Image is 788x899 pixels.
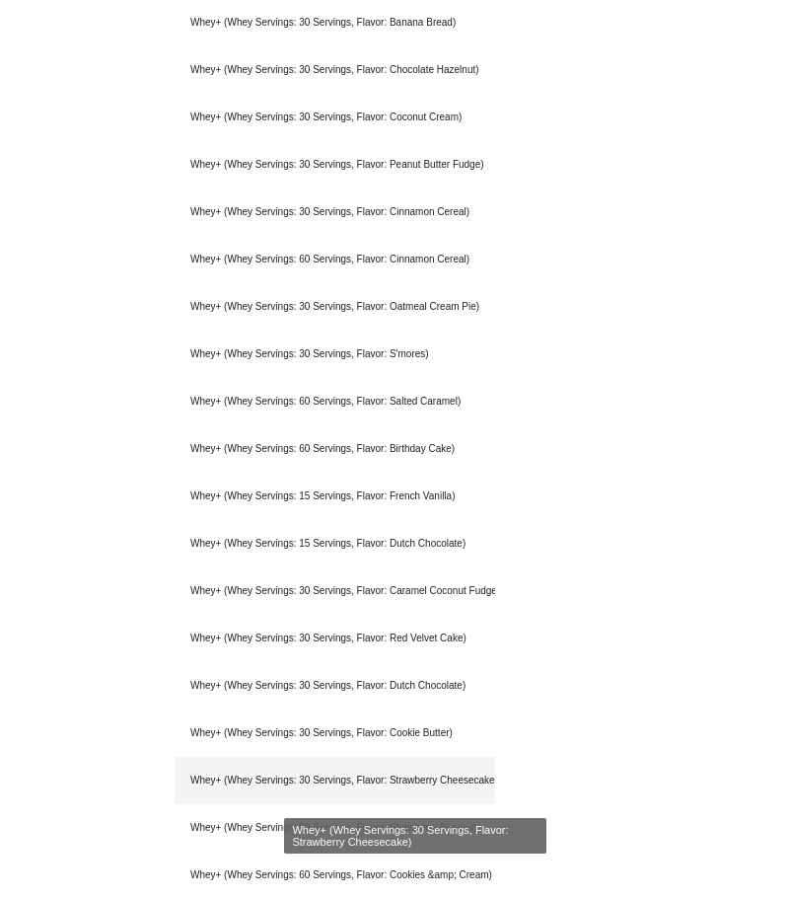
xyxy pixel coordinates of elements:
div: Whey+ (Whey Servings: 30 Servings, Flavor: Red Velvet Cake) [175,615,495,662]
div: Whey+ (Whey Servings: 30 Servings, Flavor: Chocolate Hazelnut) [175,46,495,94]
div: Whey+ (Whey Servings: 30 Servings, Flavor: S'mores) [175,331,495,378]
div: Whey+ (Whey Servings: 30 Servings, Flavor: Dutch Chocolate) [175,662,495,710]
div: Whey+ (Whey Servings: 30 Servings, Flavor: Strawberry Banana) [175,804,495,852]
div: Whey+ (Whey Servings: 60 Servings, Flavor: Cinnamon Cereal) [175,236,495,283]
div: Whey+ (Whey Servings: 60 Servings, Flavor: Salted Caramel) [175,378,495,425]
div: Whey+ (Whey Servings: 30 Servings, Flavor: Oatmeal Cream Pie) [175,283,495,331]
div: Whey+ (Whey Servings: 30 Servings, Flavor: Caramel Coconut Fudge Cookie) [175,567,495,615]
div: Whey+ (Whey Servings: 30 Servings, Flavor: Strawberry Cheesecake) [175,757,495,804]
div: Whey+ (Whey Servings: 15 Servings, Flavor: Dutch Chocolate) [175,520,495,567]
div: Whey+ (Whey Servings: 30 Servings, Flavor: Peanut Butter Fudge) [175,141,495,188]
div: Whey+ (Whey Servings: 30 Servings, Flavor: Cookie Butter) [175,710,495,757]
div: Whey+ (Whey Servings: 60 Servings, Flavor: Birthday Cake) [175,425,495,473]
div: Whey+ (Whey Servings: 60 Servings, Flavor: Cookies &amp; Cream) [175,852,495,899]
div: Whey+ (Whey Servings: 30 Servings, Flavor: Coconut Cream) [175,94,495,141]
div: Whey+ (Whey Servings: 15 Servings, Flavor: French Vanilla) [175,473,495,520]
div: Whey+ (Whey Servings: 30 Servings, Flavor: Cinnamon Cereal) [175,188,495,236]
